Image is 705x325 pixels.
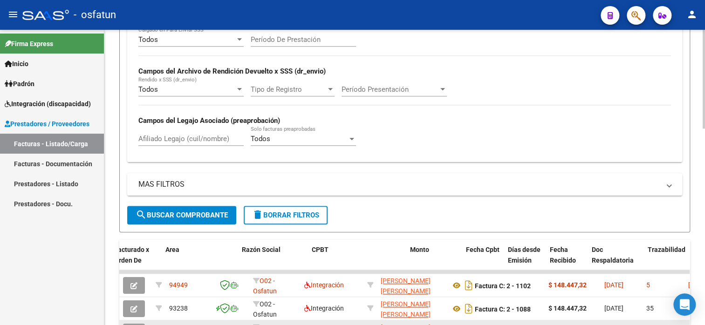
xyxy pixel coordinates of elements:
strong: Campos del Archivo de Rendición Devuelto x SSS (dr_envio) [138,67,326,75]
span: Doc Respaldatoria [591,246,633,264]
span: Tipo de Registro [251,85,326,94]
mat-panel-title: MAS FILTROS [138,179,660,190]
span: Padrón [5,79,34,89]
span: Firma Express [5,39,53,49]
datatable-header-cell: Monto [406,240,462,281]
span: 5 [646,281,650,289]
span: Monto [410,246,429,253]
span: Fecha Recibido [549,246,575,264]
mat-expansion-panel-header: MAS FILTROS [127,173,682,196]
datatable-header-cell: CPBT [308,240,406,281]
span: Borrar Filtros [252,211,319,219]
datatable-header-cell: Facturado x Orden De [110,240,162,281]
span: 94949 [169,281,188,289]
span: Prestadores / Proveedores [5,119,89,129]
datatable-header-cell: Trazabilidad [643,240,699,281]
span: 35 [646,305,654,312]
span: [DATE] [604,281,623,289]
span: Facturado x Orden De [114,246,149,264]
datatable-header-cell: Area [162,240,225,281]
i: Descargar documento [463,278,475,293]
span: Todos [138,35,158,44]
span: [DATE] [604,305,623,312]
span: 93238 [169,305,188,312]
span: Todos [251,135,270,143]
strong: $ 148.447,32 [548,305,587,312]
span: Area [165,246,179,253]
datatable-header-cell: Razón Social [238,240,308,281]
button: Buscar Comprobante [127,206,236,224]
span: - osfatun [74,5,116,25]
span: Buscar Comprobante [136,211,228,219]
mat-icon: search [136,209,147,220]
button: Borrar Filtros [244,206,328,224]
strong: Factura C: 2 - 1088 [475,305,531,312]
span: Integración [304,305,344,312]
datatable-header-cell: Doc Respaldatoria [588,240,643,281]
div: Open Intercom Messenger [673,293,696,316]
span: Fecha Cpbt [465,246,499,253]
span: CPBT [312,246,329,253]
i: Descargar documento [463,301,475,316]
div: 27305417055 [381,276,443,295]
div: 27305417055 [381,299,443,318]
mat-icon: delete [252,209,263,220]
span: O02 - Osfatun Propio [253,277,277,306]
span: Días desde Emisión [507,246,540,264]
datatable-header-cell: Días desde Emisión [504,240,546,281]
strong: Campos del Legajo Asociado (preaprobación) [138,116,280,125]
span: Integración [304,281,344,289]
span: Período Presentación [342,85,438,94]
mat-icon: person [686,9,698,20]
span: Inicio [5,59,28,69]
strong: $ 148.447,32 [548,281,587,289]
span: Razón Social [242,246,281,253]
datatable-header-cell: Fecha Cpbt [462,240,504,281]
span: Integración (discapacidad) [5,99,91,109]
mat-icon: menu [7,9,19,20]
span: Todos [138,85,158,94]
strong: Factura C: 2 - 1102 [475,282,531,289]
span: Trazabilidad [647,246,685,253]
datatable-header-cell: Fecha Recibido [546,240,588,281]
span: [PERSON_NAME] [PERSON_NAME] [PERSON_NAME] [381,277,431,306]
